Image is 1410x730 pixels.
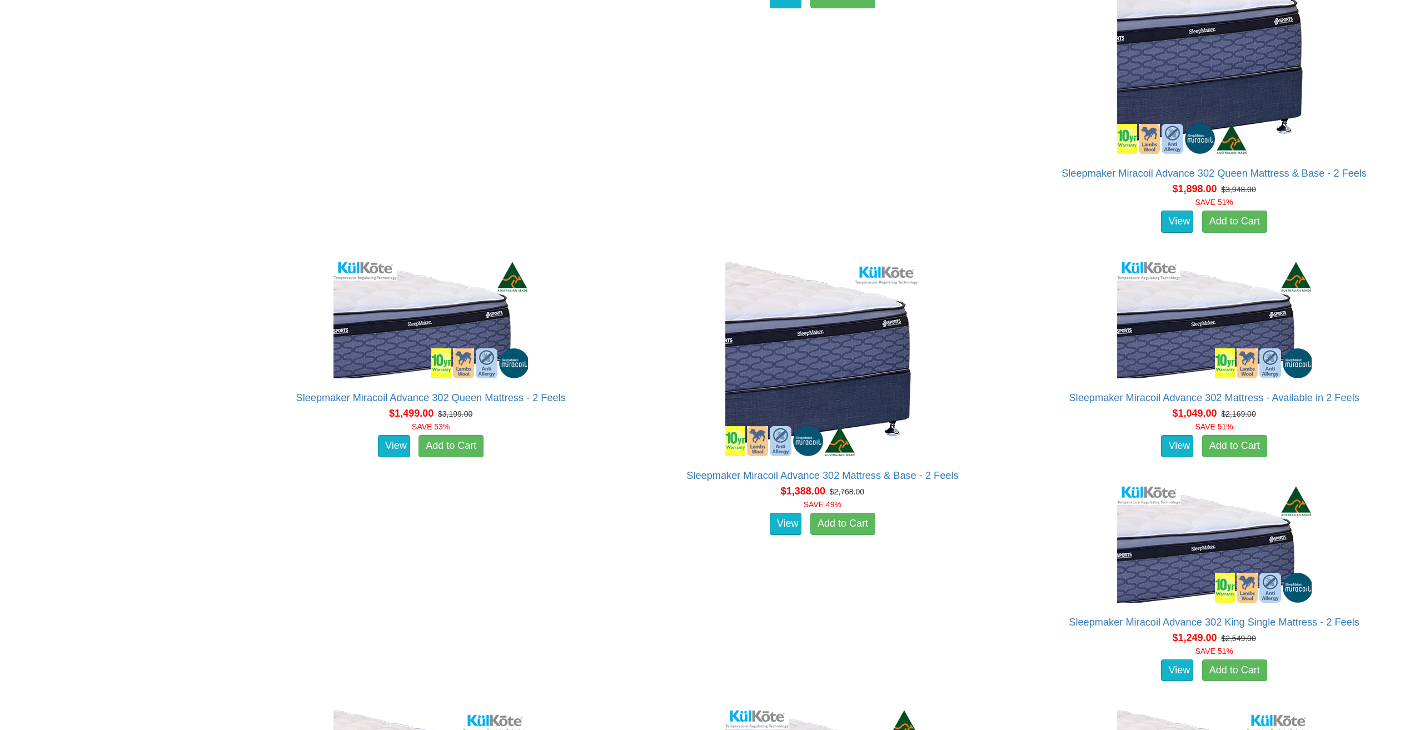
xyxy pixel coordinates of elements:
a: Add to Cart [418,435,484,457]
font: SAVE 53% [412,422,450,431]
a: Sleepmaker Miracoil Advance 302 Mattress - Available in 2 Feels [1069,392,1359,403]
span: $1,898.00 [1173,183,1217,194]
a: Sleepmaker Miracoil Advance 302 Queen Mattress - 2 Feels [296,392,566,403]
a: View [770,513,802,535]
font: SAVE 49% [804,500,841,509]
img: Sleepmaker Miracoil Advance 302 Queen Mattress - 2 Feels [331,259,531,381]
a: Add to Cart [1202,659,1267,682]
span: $1,499.00 [389,408,434,419]
a: View [378,435,410,457]
img: Sleepmaker Miracoil Advance 302 Mattress & Base - 2 Feels [723,259,923,459]
span: $1,049.00 [1173,408,1217,419]
a: View [1161,211,1193,233]
del: $3,199.00 [438,409,472,418]
img: Sleepmaker Miracoil Advance 302 Mattress - Available in 2 Feels [1114,259,1314,381]
del: $3,948.00 [1221,185,1255,194]
a: Sleepmaker Miracoil Advance 302 Queen Mattress & Base - 2 Feels [1062,168,1367,179]
font: SAVE 51% [1195,422,1233,431]
del: $2,169.00 [1221,409,1255,418]
a: Add to Cart [1202,435,1267,457]
a: Add to Cart [1202,211,1267,233]
a: View [1161,435,1193,457]
a: View [1161,659,1193,682]
del: $2,768.00 [830,487,864,496]
font: SAVE 51% [1195,647,1233,656]
font: SAVE 51% [1195,198,1233,207]
a: Add to Cart [810,513,875,535]
span: $1,388.00 [781,486,825,497]
del: $2,549.00 [1221,634,1255,643]
a: Sleepmaker Miracoil Advance 302 King Single Mattress - 2 Feels [1069,617,1359,628]
span: $1,249.00 [1173,632,1217,643]
img: Sleepmaker Miracoil Advance 302 King Single Mattress - 2 Feels [1114,483,1314,606]
a: Sleepmaker Miracoil Advance 302 Mattress & Base - 2 Feels [686,470,958,481]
